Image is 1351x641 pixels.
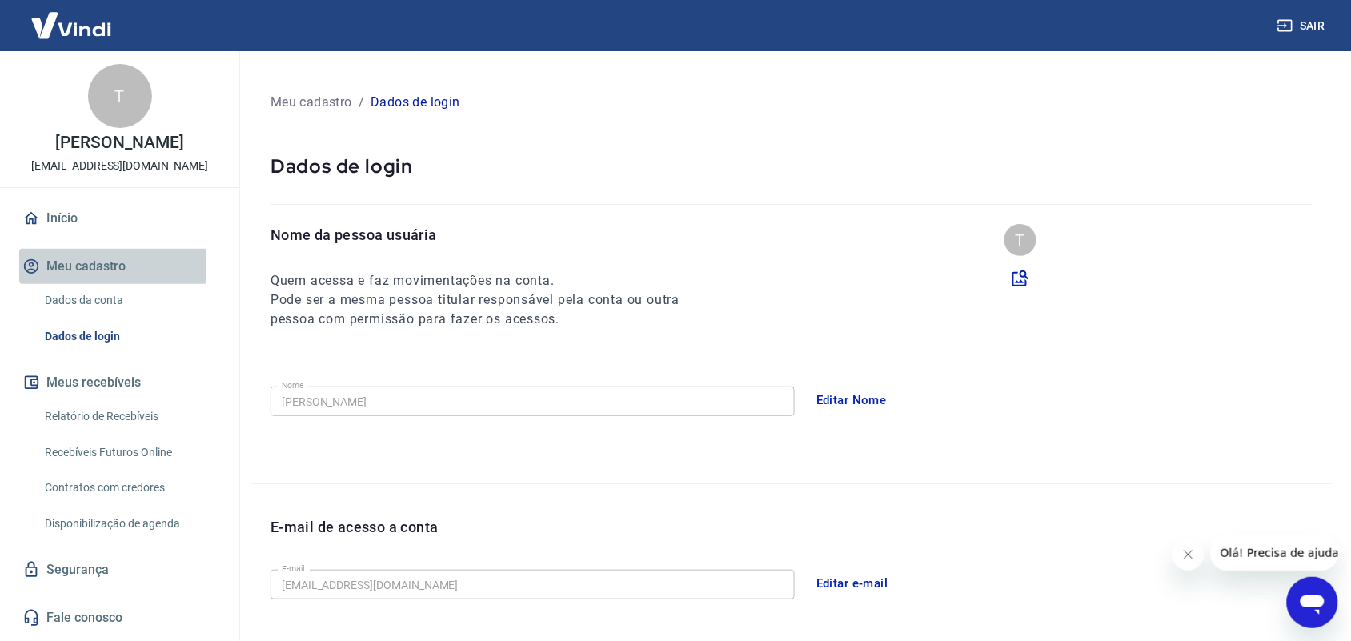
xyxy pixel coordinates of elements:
h6: Quem acessa e faz movimentações na conta. [271,271,709,290]
h6: Pode ser a mesma pessoa titular responsável pela conta ou outra pessoa com permissão para fazer o... [271,290,709,329]
label: E-mail [282,563,304,575]
button: Editar e-mail [808,567,897,600]
a: Segurança [19,552,220,587]
label: Nome [282,379,304,391]
a: Disponibilização de agenda [38,507,220,540]
button: Meu cadastro [19,249,220,284]
iframe: Fechar mensagem [1173,539,1205,571]
div: T [88,64,152,128]
a: Contratos com credores [38,471,220,504]
p: Meu cadastro [271,93,352,112]
img: Vindi [19,1,123,50]
a: Recebíveis Futuros Online [38,436,220,469]
div: T [1004,224,1036,256]
iframe: Botão para abrir a janela de mensagens [1287,577,1338,628]
button: Sair [1274,11,1332,41]
p: [EMAIL_ADDRESS][DOMAIN_NAME] [31,158,208,174]
span: Olá! Precisa de ajuda? [10,11,134,24]
p: Dados de login [371,93,460,112]
button: Editar Nome [808,383,896,417]
iframe: Mensagem da empresa [1211,535,1338,571]
p: E-mail de acesso a conta [271,516,439,538]
a: Relatório de Recebíveis [38,400,220,433]
p: / [359,93,364,112]
button: Meus recebíveis [19,365,220,400]
a: Dados de login [38,320,220,353]
a: Fale conosco [19,600,220,635]
a: Início [19,201,220,236]
p: Dados de login [271,154,1313,178]
p: [PERSON_NAME] [55,134,183,151]
p: Nome da pessoa usuária [271,224,709,246]
a: Dados da conta [38,284,220,317]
